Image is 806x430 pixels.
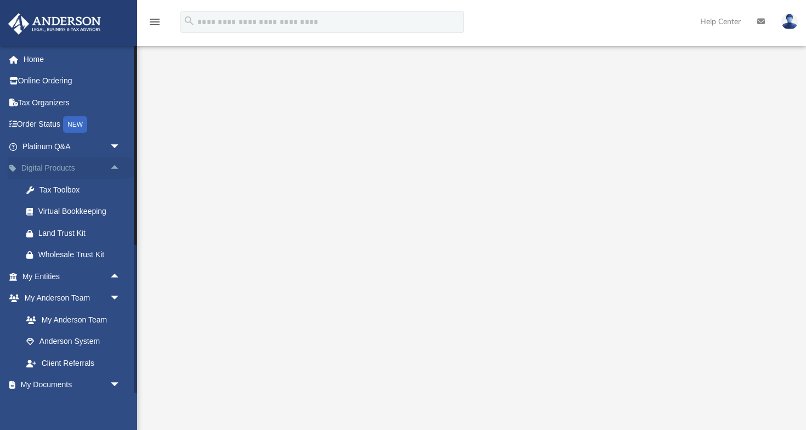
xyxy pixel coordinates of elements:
a: Tax Toolbox [15,179,137,201]
a: Client Referrals [15,352,132,374]
a: Virtual Bookkeeping [15,201,137,223]
span: arrow_drop_down [110,287,132,310]
a: My Entitiesarrow_drop_up [8,265,137,287]
span: arrow_drop_up [110,157,132,180]
a: Platinum Q&Aarrow_drop_down [8,135,137,157]
a: My Anderson Teamarrow_drop_down [8,287,132,309]
a: menu [148,21,161,29]
a: My Documentsarrow_drop_down [8,374,132,396]
img: Anderson Advisors Platinum Portal [5,13,104,35]
i: search [183,15,195,27]
a: Tax Organizers [8,92,137,114]
a: Home [8,48,137,70]
div: Land Trust Kit [38,227,123,240]
span: arrow_drop_down [110,135,132,158]
span: arrow_drop_up [110,265,132,288]
a: Order StatusNEW [8,114,137,136]
img: User Pic [781,14,798,30]
div: Virtual Bookkeeping [38,205,123,218]
a: My Anderson Team [15,309,126,331]
a: Land Trust Kit [15,222,137,244]
a: Digital Productsarrow_drop_up [8,157,137,179]
i: menu [148,15,161,29]
div: NEW [63,116,87,133]
a: Wholesale Trust Kit [15,244,137,266]
a: Anderson System [15,331,132,353]
div: Wholesale Trust Kit [38,248,123,262]
a: Online Ordering [8,70,137,92]
span: arrow_drop_down [110,374,132,397]
div: Tax Toolbox [38,183,123,197]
